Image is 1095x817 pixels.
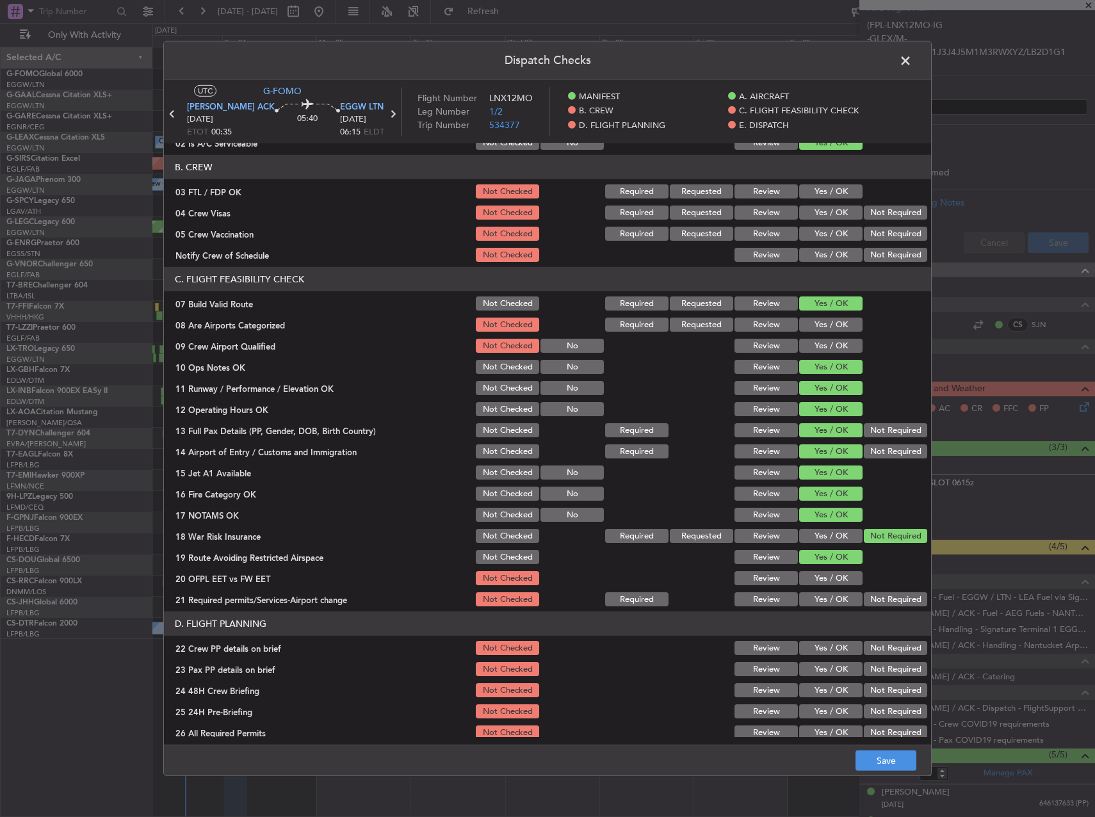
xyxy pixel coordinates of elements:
header: Dispatch Checks [164,42,931,80]
button: Yes / OK [799,487,863,501]
button: Not Required [864,206,927,220]
button: Yes / OK [799,571,863,585]
button: Not Required [864,662,927,676]
button: Yes / OK [799,381,863,395]
button: Yes / OK [799,248,863,262]
button: Save [856,750,916,771]
button: Yes / OK [799,206,863,220]
button: Yes / OK [799,508,863,522]
button: Yes / OK [799,550,863,564]
button: Yes / OK [799,662,863,676]
button: Yes / OK [799,184,863,198]
button: Yes / OK [799,227,863,241]
button: Not Required [864,725,927,740]
button: Not Required [864,683,927,697]
button: Not Required [864,641,927,655]
button: Not Required [864,529,927,543]
button: Yes / OK [799,641,863,655]
button: Yes / OK [799,423,863,437]
button: Yes / OK [799,592,863,606]
button: Yes / OK [799,465,863,480]
button: Yes / OK [799,296,863,311]
button: Not Required [864,444,927,458]
button: Yes / OK [799,683,863,697]
button: Yes / OK [799,444,863,458]
button: Not Required [864,248,927,262]
button: Not Required [864,592,927,606]
button: Yes / OK [799,360,863,374]
button: Yes / OK [799,704,863,718]
button: Yes / OK [799,725,863,740]
button: Not Required [864,227,927,241]
button: Not Required [864,704,927,718]
button: Yes / OK [799,529,863,543]
button: Yes / OK [799,318,863,332]
button: Not Required [864,423,927,437]
button: Yes / OK [799,402,863,416]
button: Yes / OK [799,339,863,353]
